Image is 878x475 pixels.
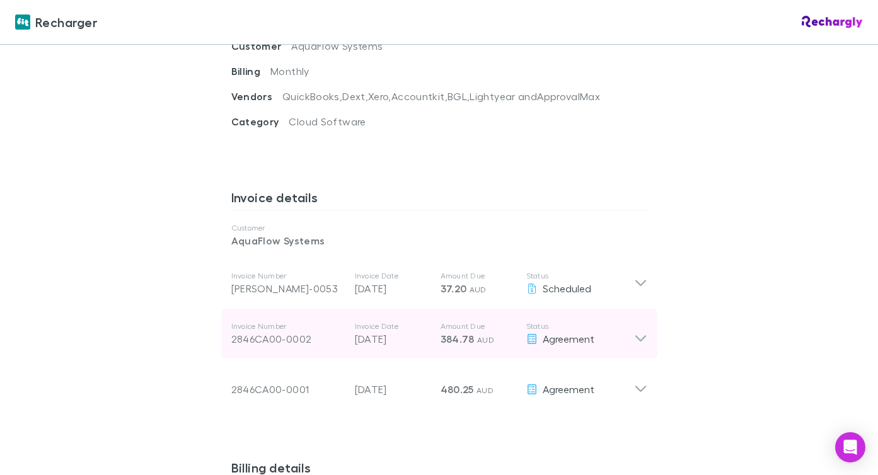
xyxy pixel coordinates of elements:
p: Customer [231,223,647,233]
div: 2846CA00-0002 [231,331,345,346]
p: Invoice Number [231,271,345,281]
p: Invoice Date [355,321,430,331]
span: Category [231,115,289,128]
span: Agreement [543,333,594,345]
span: AUD [470,285,487,294]
div: 2846CA00-0001 [231,382,345,397]
p: Status [526,321,634,331]
p: Invoice Number [231,321,345,331]
span: Cloud Software [289,115,366,127]
h3: Invoice details [231,190,647,210]
span: Billing [231,65,271,77]
span: Scheduled [543,282,591,294]
div: Invoice Number2846CA00-0002Invoice Date[DATE]Amount Due384.78 AUDStatusAgreement [221,309,657,359]
span: Recharger [35,13,97,31]
img: Recharger's Logo [15,14,30,30]
img: Rechargly Logo [802,16,863,28]
span: 37.20 [441,282,467,295]
span: Vendors [231,90,283,103]
span: AUD [477,335,494,345]
div: Invoice Number[PERSON_NAME]-0053Invoice Date[DATE]Amount Due37.20 AUDStatusScheduled [221,258,657,309]
p: AquaFlow Systems [231,233,647,248]
p: [DATE] [355,331,430,346]
p: [DATE] [355,281,430,296]
span: AUD [477,386,494,395]
span: QuickBooks, Dext, Xero, Accountkit, BGL, Lightyear and ApprovalMax [282,90,600,102]
span: Agreement [543,383,594,395]
p: Amount Due [441,271,516,281]
span: Monthly [270,65,309,77]
span: AquaFlow Systems [291,40,383,52]
span: 480.25 [441,383,474,396]
div: Open Intercom Messenger [835,432,865,462]
span: 384.78 [441,333,475,345]
div: 2846CA00-0001[DATE]480.25 AUDAgreement [221,359,657,409]
p: Status [526,271,634,281]
p: Amount Due [441,321,516,331]
p: Invoice Date [355,271,430,281]
div: [PERSON_NAME]-0053 [231,281,345,296]
p: [DATE] [355,382,430,397]
span: Customer [231,40,292,52]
